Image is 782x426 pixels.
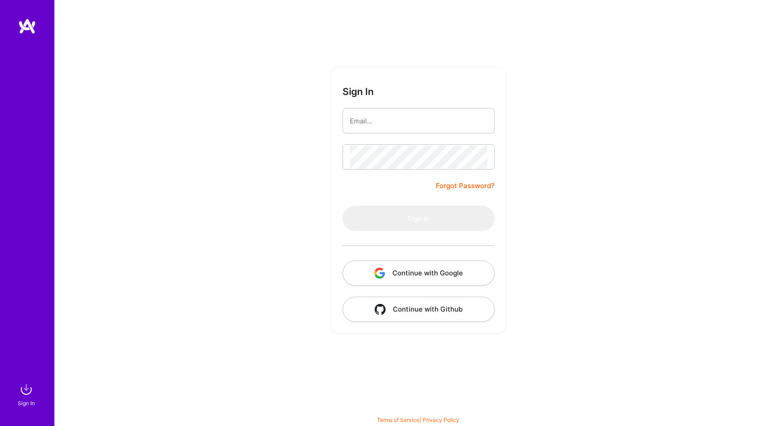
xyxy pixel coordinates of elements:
button: Sign In [343,206,495,231]
button: Continue with Github [343,297,495,322]
img: logo [18,18,36,34]
a: sign inSign In [19,380,35,408]
img: icon [374,268,385,279]
div: Sign In [18,398,35,408]
img: icon [375,304,386,315]
a: Terms of Service [377,417,420,423]
img: sign in [17,380,35,398]
span: | [377,417,459,423]
button: Continue with Google [343,260,495,286]
input: Email... [350,109,487,133]
div: © 2025 ATeams Inc., All rights reserved. [54,399,782,421]
a: Forgot Password? [436,180,495,191]
a: Privacy Policy [423,417,459,423]
h3: Sign In [343,86,374,97]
